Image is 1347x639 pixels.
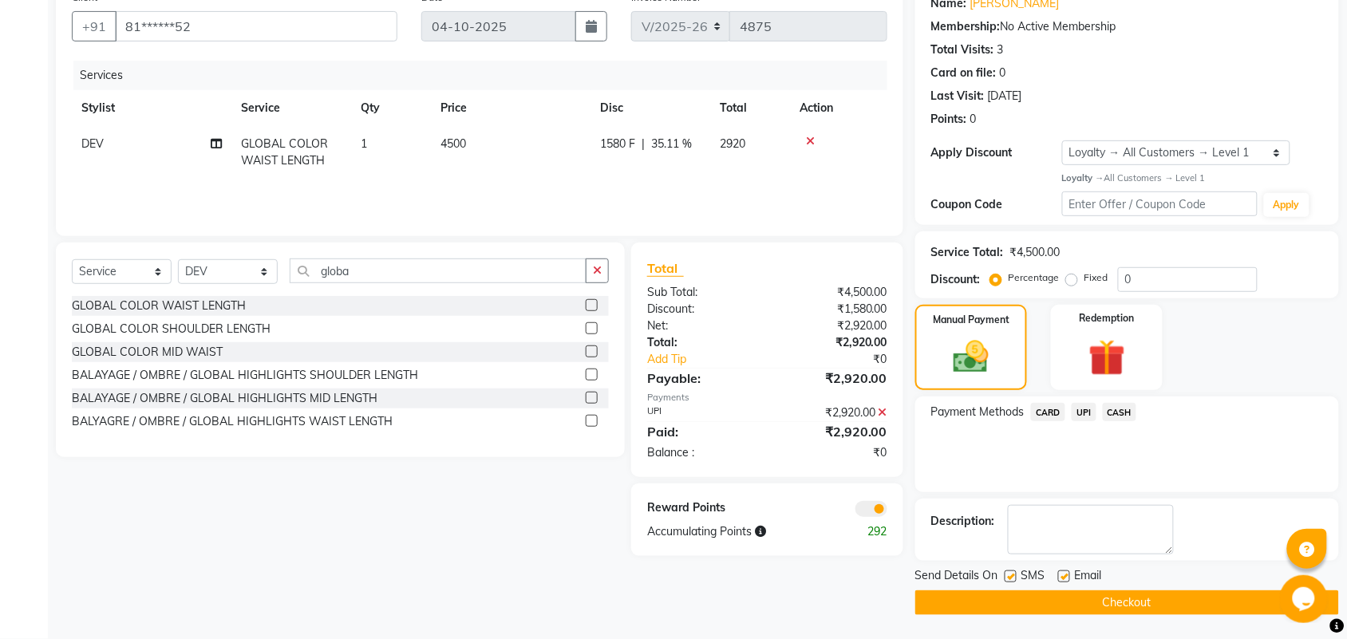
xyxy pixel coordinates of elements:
input: Enter Offer / Coupon Code [1062,191,1258,216]
th: Service [231,90,351,126]
label: Percentage [1009,270,1060,285]
th: Price [431,90,591,126]
div: Membership: [931,18,1001,35]
div: ₹2,920.00 [767,422,899,441]
span: | [642,136,645,152]
div: No Active Membership [931,18,1323,35]
div: Paid: [635,422,768,441]
button: +91 [72,11,117,41]
input: Search or Scan [290,258,587,283]
th: Disc [591,90,710,126]
div: BALYAGRE / OMBRE / GLOBAL HIGHLIGHTS WAIST LENGTH [72,413,393,430]
div: All Customers → Level 1 [1062,172,1323,185]
div: ₹2,920.00 [767,369,899,388]
div: Sub Total: [635,284,768,301]
label: Redemption [1080,311,1135,325]
span: 35.11 % [651,136,692,152]
span: Send Details On [915,567,998,587]
button: Apply [1264,193,1309,217]
span: CARD [1031,403,1065,421]
th: Qty [351,90,431,126]
div: 3 [997,41,1004,58]
strong: Loyalty → [1062,172,1104,183]
img: _gift.svg [1077,335,1137,381]
span: 4500 [440,136,466,151]
div: ₹2,920.00 [767,334,899,351]
div: Payments [647,391,887,404]
span: 2920 [720,136,745,151]
span: GLOBAL COLOR WAIST LENGTH [241,136,328,168]
div: Accumulating Points [635,523,833,540]
div: GLOBAL COLOR WAIST LENGTH [72,298,246,314]
div: GLOBAL COLOR MID WAIST [72,344,223,361]
iframe: chat widget [1280,575,1331,623]
div: BALAYAGE / OMBRE / GLOBAL HIGHLIGHTS SHOULDER LENGTH [72,367,418,384]
div: ₹0 [767,444,899,461]
div: UPI [635,404,768,421]
div: Last Visit: [931,88,985,105]
th: Action [790,90,887,126]
div: Services [73,61,899,90]
img: _cash.svg [942,337,1000,377]
div: BALAYAGE / OMBRE / GLOBAL HIGHLIGHTS MID LENGTH [72,390,377,407]
div: ₹0 [789,351,899,368]
div: 292 [833,523,899,540]
span: SMS [1021,567,1045,587]
th: Stylist [72,90,231,126]
div: Description: [931,513,995,530]
th: Total [710,90,790,126]
div: Total: [635,334,768,351]
span: 1580 F [600,136,635,152]
div: Points: [931,111,967,128]
div: GLOBAL COLOR SHOULDER LENGTH [72,321,271,337]
div: Card on file: [931,65,997,81]
a: Add Tip [635,351,789,368]
div: Service Total: [931,244,1004,261]
div: Discount: [635,301,768,318]
button: Checkout [915,590,1339,615]
div: ₹4,500.00 [1010,244,1061,261]
span: 1 [361,136,367,151]
div: Apply Discount [931,144,1062,161]
div: ₹2,920.00 [767,318,899,334]
div: ₹1,580.00 [767,301,899,318]
label: Manual Payment [933,313,1009,327]
div: Total Visits: [931,41,994,58]
div: Discount: [931,271,981,288]
span: Payment Methods [931,404,1025,420]
div: Balance : [635,444,768,461]
span: UPI [1072,403,1096,421]
span: DEV [81,136,104,151]
input: Search by Name/Mobile/Email/Code [115,11,397,41]
div: Payable: [635,369,768,388]
div: 0 [1000,65,1006,81]
span: Total [647,260,684,277]
span: CASH [1103,403,1137,421]
div: Net: [635,318,768,334]
div: 0 [970,111,977,128]
label: Fixed [1084,270,1108,285]
div: ₹2,920.00 [767,404,899,421]
div: Coupon Code [931,196,1062,213]
div: ₹4,500.00 [767,284,899,301]
div: Reward Points [635,499,768,517]
div: [DATE] [988,88,1022,105]
span: Email [1075,567,1102,587]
